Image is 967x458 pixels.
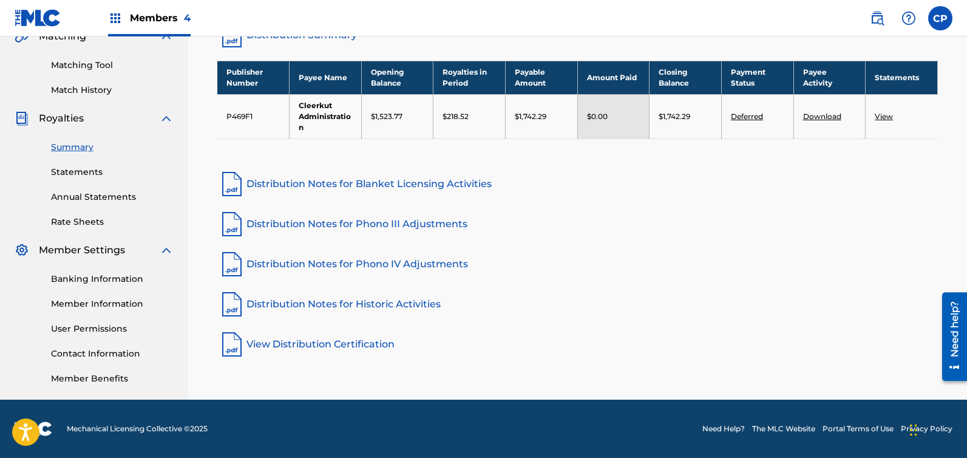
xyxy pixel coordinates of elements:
img: help [901,11,916,26]
a: Annual Statements [51,191,174,203]
span: Royalties [39,111,84,126]
span: Members [130,11,191,25]
iframe: Resource Center [933,288,967,386]
a: Summary [51,141,174,154]
img: search [870,11,884,26]
th: Publisher Number [217,61,290,94]
iframe: Chat Widget [906,400,967,458]
a: Portal Terms of Use [823,423,894,434]
div: Drag [910,412,917,448]
span: Matching [39,29,86,44]
span: 4 [184,12,191,24]
img: expand [159,243,174,258]
p: $0.00 [587,111,608,122]
a: The MLC Website [752,423,815,434]
a: Banking Information [51,273,174,285]
a: Distribution Notes for Phono III Adjustments [217,210,938,239]
a: Need Help? [702,423,745,434]
th: Payment Status [721,61,793,94]
a: Statements [51,166,174,179]
a: User Permissions [51,323,174,335]
img: expand [159,111,174,126]
th: Royalties in Period [433,61,506,94]
img: Royalties [15,111,29,126]
a: Distribution Notes for Phono IV Adjustments [217,250,938,279]
p: $1,742.29 [659,111,690,122]
a: View Distribution Certification [217,330,938,359]
a: Rate Sheets [51,216,174,228]
th: Opening Balance [361,61,433,94]
img: pdf [217,210,246,239]
a: Download [803,112,841,121]
a: Distribution Notes for Historic Activities [217,290,938,319]
span: Member Settings [39,243,125,258]
a: Distribution Notes for Blanket Licensing Activities [217,169,938,199]
th: Payee Name [290,61,362,94]
a: Member Benefits [51,372,174,385]
p: $218.52 [443,111,469,122]
img: pdf [217,250,246,279]
img: MLC Logo [15,9,61,27]
a: Match History [51,84,174,97]
p: $1,523.77 [371,111,402,122]
img: pdf [217,169,246,199]
a: Member Information [51,298,174,310]
th: Closing Balance [650,61,722,94]
td: Cleerkut Administration [290,94,362,138]
img: Top Rightsholders [108,11,123,26]
div: User Menu [928,6,952,30]
img: logo [15,422,52,436]
a: Privacy Policy [901,423,952,434]
th: Amount Paid [577,61,650,94]
a: View [875,112,893,121]
a: Contact Information [51,347,174,360]
img: pdf [217,290,246,319]
img: pdf [217,330,246,359]
div: Help [897,6,921,30]
th: Statements [866,61,938,94]
a: Matching Tool [51,59,174,72]
th: Payee Activity [793,61,866,94]
a: Public Search [865,6,889,30]
p: $1,742.29 [515,111,546,122]
th: Payable Amount [506,61,578,94]
span: Mechanical Licensing Collective © 2025 [67,423,208,434]
img: Member Settings [15,243,29,258]
a: Deferred [731,112,763,121]
img: expand [159,29,174,44]
img: Matching [15,29,30,44]
td: P469F1 [217,94,290,138]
